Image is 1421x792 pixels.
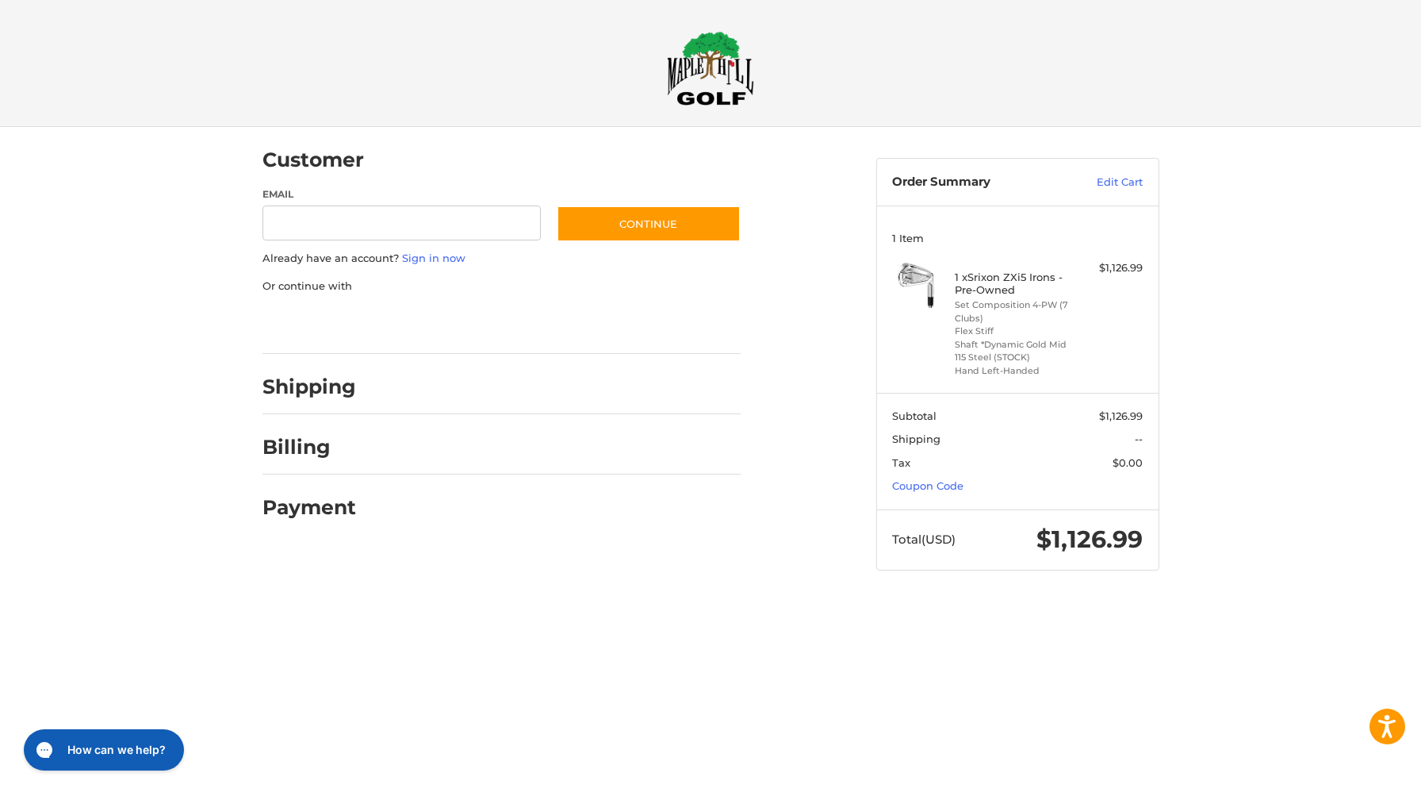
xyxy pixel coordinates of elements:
[1036,525,1143,554] span: $1,126.99
[262,251,741,267] p: Already have an account?
[262,435,355,459] h2: Billing
[262,148,364,172] h2: Customer
[955,364,1076,378] li: Hand Left-Handed
[262,375,356,399] h2: Shipping
[257,309,376,338] iframe: PayPal-paypal
[1113,456,1143,469] span: $0.00
[262,187,542,202] label: Email
[1135,433,1143,445] span: --
[1099,409,1143,422] span: $1,126.99
[955,338,1076,364] li: Shaft *Dynamic Gold Mid 115 Steel (STOCK)
[16,724,189,776] iframe: Gorgias live chat messenger
[392,309,511,338] iframe: PayPal-paylater
[667,31,754,106] img: Maple Hill Golf
[892,456,910,469] span: Tax
[1063,175,1143,190] a: Edit Cart
[892,532,956,547] span: Total (USD)
[892,175,1063,190] h3: Order Summary
[557,206,741,242] button: Continue
[402,252,465,264] a: Sign in now
[262,495,356,520] h2: Payment
[892,433,940,445] span: Shipping
[955,298,1076,325] li: Set Composition 4-PW (7 Clubs)
[526,309,645,338] iframe: PayPal-venmo
[892,409,936,422] span: Subtotal
[892,479,963,492] a: Coupon Code
[1290,749,1421,792] iframe: Google Customer Reviews
[262,279,741,294] p: Or continue with
[955,271,1076,297] h4: 1 x Srixon ZXi5 Irons - Pre-Owned
[892,232,1143,244] h3: 1 Item
[1080,260,1143,276] div: $1,126.99
[955,325,1076,338] li: Flex Stiff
